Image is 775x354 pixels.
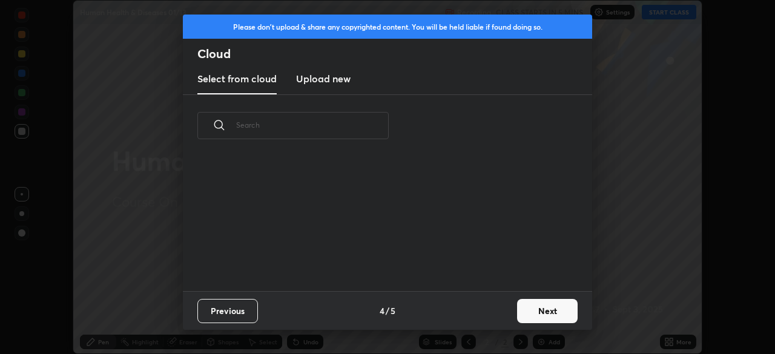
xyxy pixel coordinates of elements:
h4: 5 [391,304,395,317]
h3: Upload new [296,71,351,86]
h4: 4 [380,304,384,317]
h2: Cloud [197,46,592,62]
button: Previous [197,299,258,323]
h3: Select from cloud [197,71,277,86]
input: Search [236,99,389,151]
button: Next [517,299,578,323]
div: Please don't upload & share any copyrighted content. You will be held liable if found doing so. [183,15,592,39]
h4: / [386,304,389,317]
